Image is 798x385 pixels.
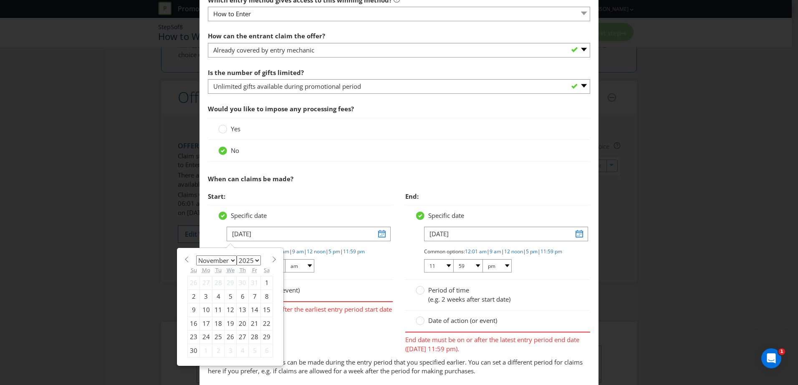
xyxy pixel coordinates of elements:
p: We've assumed that claims can be made during the entry period that you specified earlier. You can... [208,358,590,376]
span: (e.g. 2 weeks after start date) [428,295,510,303]
div: 2 [188,290,200,303]
a: 9 am [292,248,304,255]
span: | [523,248,526,255]
div: 22 [261,317,273,330]
div: 27 [237,330,249,344]
div: 4 [237,344,249,357]
span: When can claims be made? [208,175,293,183]
div: 13 [237,303,249,317]
span: How can the entrant claim the offer? [208,32,325,40]
div: 7 [249,290,261,303]
div: 6 [261,344,273,357]
div: 26 [225,330,237,344]
div: 28 [249,330,261,344]
div: 29 [261,330,273,344]
a: 12 noon [307,248,326,255]
span: No [231,146,239,155]
abbr: Monday [202,266,210,274]
span: | [304,248,307,255]
span: Specific date [428,211,464,220]
div: 18 [212,317,225,330]
div: 30 [188,344,200,357]
abbr: Saturday [264,266,270,274]
span: 1 [778,348,785,355]
div: 9 [188,303,200,317]
div: 30 [237,276,249,290]
a: 12 noon [504,248,523,255]
div: 3 [200,290,212,303]
span: Start: [208,192,225,200]
abbr: Tuesday [215,266,222,274]
iframe: Intercom live chat [761,348,781,368]
span: Yes [231,125,240,133]
div: 25 [212,330,225,344]
span: Is the number of gifts limited? [208,68,304,77]
div: 16 [188,317,200,330]
input: DD/MM/YY [227,227,391,241]
span: Would you like to impose any processing fees? [208,105,354,113]
div: 31 [249,276,261,290]
span: | [326,248,328,255]
span: | [289,248,292,255]
div: 5 [225,290,237,303]
div: 12 [225,303,237,317]
div: 6 [237,290,249,303]
div: 8 [261,290,273,303]
a: 9 am [490,248,501,255]
div: 17 [200,317,212,330]
div: 28 [212,276,225,290]
div: 21 [249,317,261,330]
div: 20 [237,317,249,330]
a: 5 pm [328,248,340,255]
a: 5 pm [526,248,538,255]
div: 14 [249,303,261,317]
span: Start date must be on or after the earliest entry period start date ([DATE] 06:00 am). [208,302,393,323]
span: | [487,248,490,255]
span: End date must be on or after the latest entry period end date ([DATE] 11:59 pm). [405,332,590,353]
a: 12:01 am [465,248,487,255]
div: 29 [225,276,237,290]
div: 24 [200,330,212,344]
div: 15 [261,303,273,317]
div: 1 [200,344,212,357]
abbr: Thursday [240,266,246,274]
div: 23 [188,330,200,344]
span: Date of action (or event) [428,316,497,325]
input: DD/MM/YY [424,227,588,241]
span: Common options: [424,248,465,255]
span: | [340,248,343,255]
span: Specific date [231,211,267,220]
div: 10 [200,303,212,317]
span: | [501,248,504,255]
div: 3 [225,344,237,357]
a: 11:59 pm [343,248,365,255]
abbr: Friday [252,266,257,274]
abbr: Sunday [191,266,197,274]
div: 19 [225,317,237,330]
div: 27 [200,276,212,290]
div: 26 [188,276,200,290]
div: 11 [212,303,225,317]
div: 4 [212,290,225,303]
div: 2 [212,344,225,357]
a: 11:59 pm [540,248,562,255]
span: | [538,248,540,255]
span: Period of time [428,286,469,294]
abbr: Wednesday [227,266,235,274]
div: 1 [261,276,273,290]
div: 5 [249,344,261,357]
span: End: [405,192,419,200]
